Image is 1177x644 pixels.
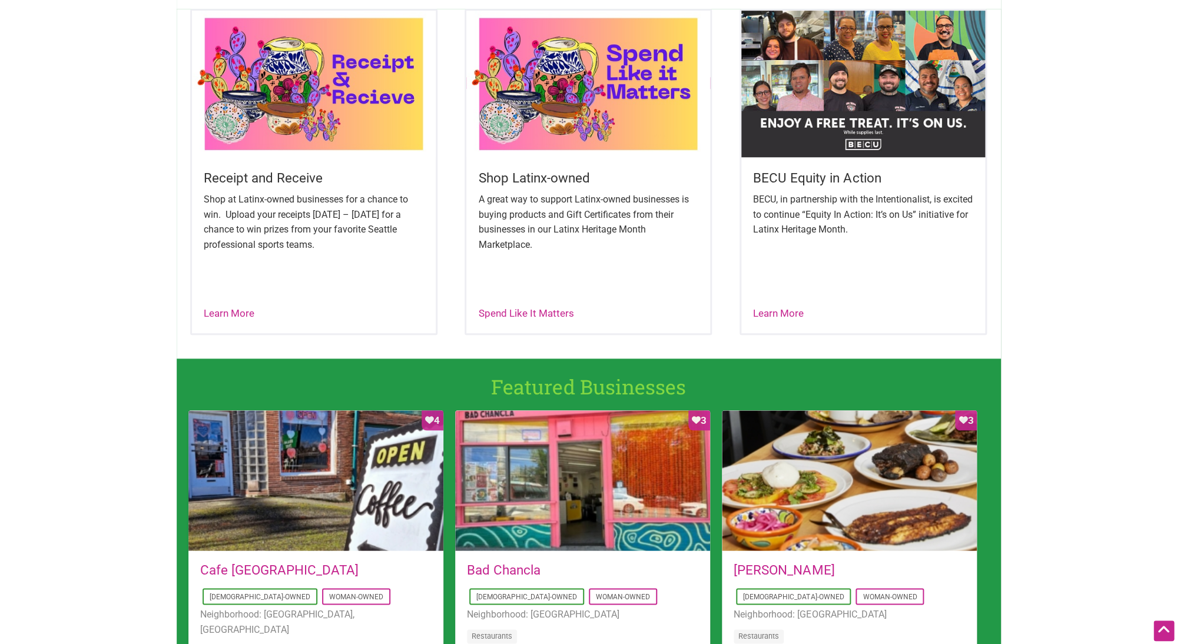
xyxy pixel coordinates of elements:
a: [DEMOGRAPHIC_DATA]-Owned [476,593,577,601]
h5: Receipt and Receive [204,169,424,187]
a: Woman-Owned [863,593,917,601]
div: Scroll Back to Top [1153,620,1174,641]
li: Neighborhood: [GEOGRAPHIC_DATA] [467,607,698,622]
a: Bad Chancla [467,562,541,577]
a: Learn More [753,307,804,319]
p: Shop at Latinx-owned businesses for a chance to win. Upload your receipts [DATE] – [DATE] for a c... [204,192,424,252]
img: Latinx / Hispanic Heritage Month [192,11,436,157]
h1: Featured Businesses [186,373,992,401]
a: Restaurants [472,632,512,640]
a: Woman-Owned [329,593,383,601]
a: Cafe [GEOGRAPHIC_DATA] [200,562,359,577]
img: Latinx / Hispanic Heritage Month [466,11,710,157]
a: [DEMOGRAPHIC_DATA]-Owned [743,593,844,601]
a: Spend Like It Matters [478,307,573,319]
a: Woman-Owned [596,593,650,601]
li: Neighborhood: [GEOGRAPHIC_DATA], [GEOGRAPHIC_DATA] [200,607,432,637]
img: Equity in Action - Latinx Heritage Month [741,11,985,157]
a: [PERSON_NAME] [734,562,834,577]
li: Neighborhood: [GEOGRAPHIC_DATA] [734,607,965,622]
a: [DEMOGRAPHIC_DATA]-Owned [210,593,310,601]
p: BECU, in partnership with the Intentionalist, is excited to continue “Equity In Action: It’s on U... [753,192,973,237]
h5: Shop Latinx-owned [478,169,698,187]
p: A great way to support Latinx-owned businesses is buying products and Gift Certificates from thei... [478,192,698,252]
a: Restaurants [738,632,779,640]
a: Learn More [204,307,254,319]
h5: BECU Equity in Action [753,169,973,187]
